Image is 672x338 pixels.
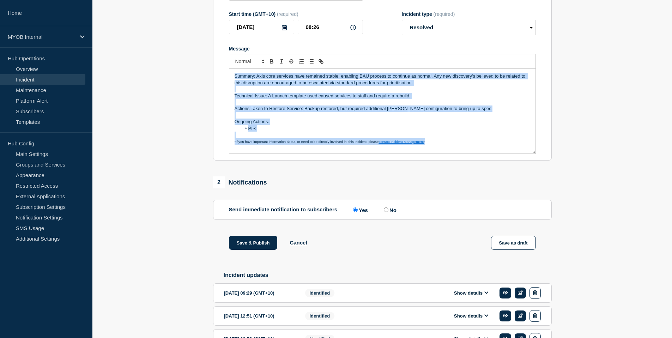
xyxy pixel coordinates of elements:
[235,73,530,86] p: Summary: Axis core services have remained stable, enabling BAU process to continue as normal. Any...
[306,57,316,66] button: Toggle bulleted list
[305,312,335,320] span: Identified
[229,206,338,213] p: Send immediate notification to subscribers
[232,57,267,66] span: Font size
[229,206,536,213] div: Send immediate notification to subscribers
[229,69,535,153] div: Message
[267,57,277,66] button: Toggle bold text
[229,20,294,34] input: YYYY-MM-DD
[224,310,295,322] div: [DATE] 12:51 (GMT+10)
[434,11,455,17] span: (required)
[286,57,296,66] button: Toggle strikethrough text
[402,20,536,35] select: Incident type
[213,176,225,188] span: 2
[353,207,358,212] input: Yes
[229,236,278,250] button: Save & Publish
[384,207,388,212] input: No
[277,11,298,17] span: (required)
[452,290,491,296] button: Show details
[452,313,491,319] button: Show details
[382,206,396,213] label: No
[229,46,536,52] div: Message
[305,289,335,297] span: Identified
[235,140,379,144] span: "If you have important information about, or need to be directly involved in, this incident, please
[379,140,424,144] a: contact Incident Management
[241,125,530,132] li: PIR
[235,93,530,99] p: Technical Issue: A Launch template used caused services to stall and require a rebuild.
[402,11,536,17] div: Incident type
[8,34,75,40] p: MYOB Internal
[229,11,363,17] div: Start time (GMT+10)
[290,240,307,246] button: Cancel
[316,57,326,66] button: Toggle link
[224,287,295,299] div: [DATE] 09:29 (GMT+10)
[213,176,267,188] div: Notifications
[351,206,368,213] label: Yes
[224,272,552,278] h2: Incident updates
[298,20,363,34] input: HH:MM
[424,140,425,144] span: "
[296,57,306,66] button: Toggle ordered list
[277,57,286,66] button: Toggle italic text
[235,119,530,125] p: Ongoing Actions:
[491,236,536,250] button: Save as draft
[235,105,530,112] p: Actions Taken to Restore Service: Backup restored, but required additional [PERSON_NAME] configur...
